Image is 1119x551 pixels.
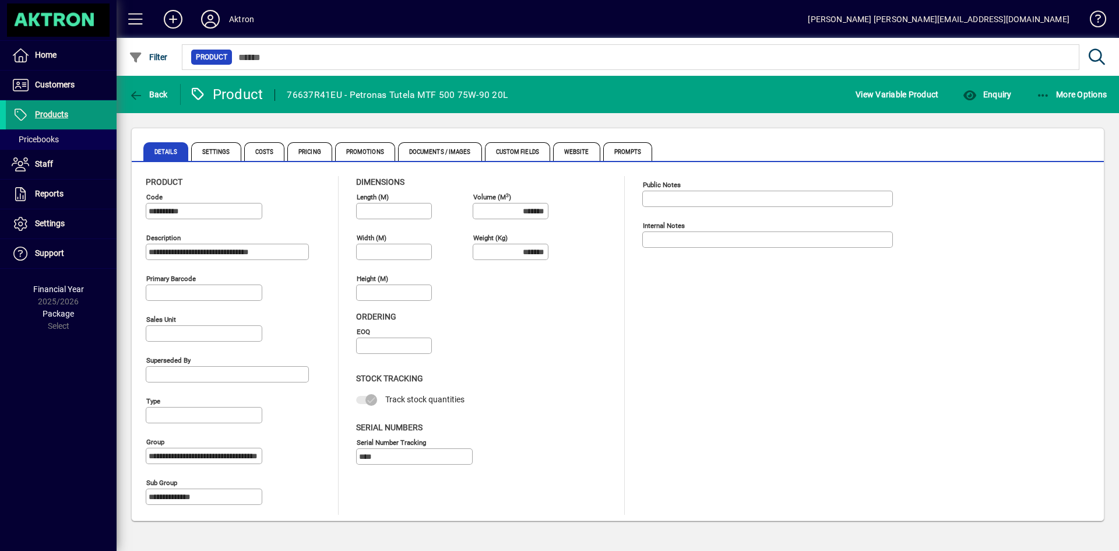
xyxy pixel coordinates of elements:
mat-label: Sub group [146,479,177,487]
span: Pricebooks [12,135,59,144]
mat-label: Code [146,193,163,201]
span: Filter [129,52,168,62]
a: Customers [6,71,117,100]
span: Promotions [335,142,395,161]
span: Costs [244,142,285,161]
button: View Variable Product [853,84,941,105]
span: Documents / Images [398,142,482,161]
span: Serial Numbers [356,423,423,432]
mat-label: Group [146,438,164,446]
mat-label: Weight (Kg) [473,234,508,242]
mat-label: Public Notes [643,181,681,189]
div: 76637R41EU - Petronas Tutela MTF 500 75W-90 20L [287,86,508,104]
mat-label: Superseded by [146,356,191,364]
app-page-header-button: Back [117,84,181,105]
button: Filter [126,47,171,68]
span: Home [35,50,57,59]
a: Pricebooks [6,129,117,149]
span: Ordering [356,312,396,321]
span: Custom Fields [485,142,550,161]
span: Prompts [603,142,653,161]
mat-label: Internal Notes [643,222,685,230]
button: Back [126,84,171,105]
a: Knowledge Base [1081,2,1104,40]
span: Settings [35,219,65,228]
a: Staff [6,150,117,179]
mat-label: Primary barcode [146,275,196,283]
span: Package [43,309,74,318]
div: [PERSON_NAME] [PERSON_NAME][EMAIL_ADDRESS][DOMAIN_NAME] [808,10,1069,29]
button: Profile [192,9,229,30]
span: Back [129,90,168,99]
span: View Variable Product [856,85,938,104]
mat-label: EOQ [357,328,370,336]
span: Customers [35,80,75,89]
span: Details [143,142,188,161]
span: Product [146,177,182,187]
span: Enquiry [963,90,1011,99]
span: Products [35,110,68,119]
span: Reports [35,189,64,198]
span: Staff [35,159,53,169]
div: Aktron [229,10,254,29]
mat-label: Volume (m ) [473,193,511,201]
a: Support [6,239,117,268]
a: Home [6,41,117,70]
span: Financial Year [33,285,84,294]
sup: 3 [506,192,509,198]
button: Enquiry [960,84,1014,105]
button: More Options [1033,84,1110,105]
button: Add [154,9,192,30]
span: Website [553,142,600,161]
mat-label: Sales unit [146,315,176,324]
mat-label: Width (m) [357,234,386,242]
span: Settings [191,142,241,161]
span: Dimensions [356,177,404,187]
span: Product [196,51,227,63]
span: Track stock quantities [385,395,465,404]
a: Settings [6,209,117,238]
span: More Options [1036,90,1107,99]
mat-label: Height (m) [357,275,388,283]
mat-label: Type [146,397,160,405]
mat-label: Serial Number tracking [357,438,426,446]
div: Product [189,85,263,104]
mat-label: Length (m) [357,193,389,201]
a: Reports [6,180,117,209]
span: Support [35,248,64,258]
span: Pricing [287,142,332,161]
mat-label: Description [146,234,181,242]
span: Stock Tracking [356,374,423,383]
